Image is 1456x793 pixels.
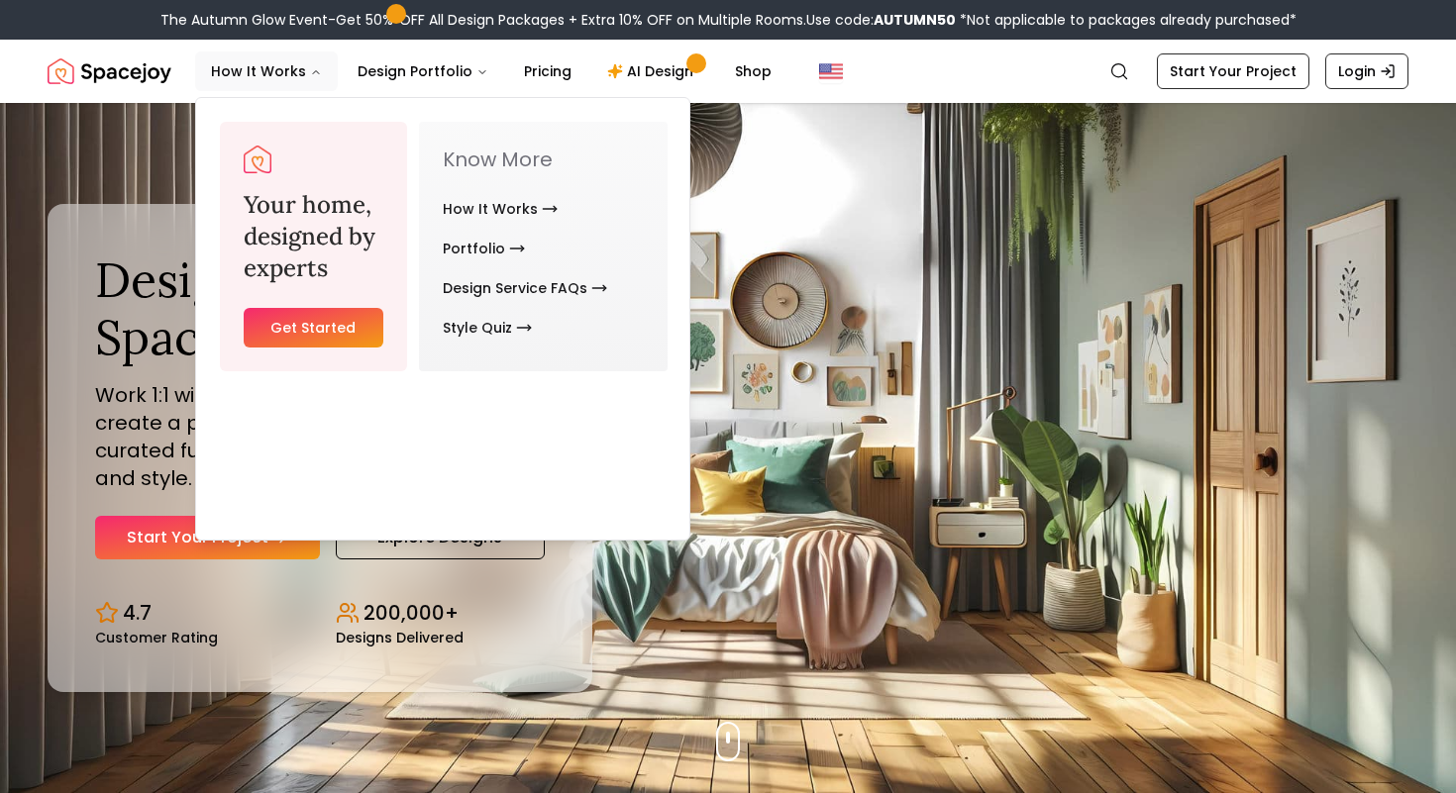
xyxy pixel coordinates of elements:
a: How It Works [443,189,558,229]
a: Login [1325,53,1408,89]
img: Spacejoy Logo [244,146,271,173]
div: The Autumn Glow Event-Get 50% OFF All Design Packages + Extra 10% OFF on Multiple Rooms. [160,10,1297,30]
a: AI Design [591,51,715,91]
p: 4.7 [123,599,152,627]
h1: Design Your Dream Space Online [95,251,545,365]
span: Use code: [806,10,956,30]
button: How It Works [195,51,338,91]
button: Design Portfolio [342,51,504,91]
img: United States [819,59,843,83]
small: Designs Delivered [336,631,464,644]
a: Style Quiz [443,308,532,347]
p: Work 1:1 with expert interior designers to create a personalized design, complete with curated fu... [95,381,545,492]
nav: Main [195,51,787,91]
p: Know More [443,146,644,173]
a: Spacejoy [244,146,271,173]
a: Portfolio [443,229,525,268]
a: Start Your Project [1157,53,1309,89]
small: Customer Rating [95,631,218,644]
div: Design stats [95,583,545,644]
a: Pricing [508,51,587,91]
img: Spacejoy Logo [48,51,171,91]
a: Design Service FAQs [443,268,607,308]
b: AUTUMN50 [874,10,956,30]
h3: Your home, designed by experts [244,189,383,284]
nav: Global [48,40,1408,103]
a: Spacejoy [48,51,171,91]
a: Get Started [244,308,383,347]
div: How It Works [196,98,691,395]
a: Shop [719,51,787,91]
span: *Not applicable to packages already purchased* [956,10,1297,30]
p: 200,000+ [364,599,459,627]
a: Start Your Project [95,516,320,559]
